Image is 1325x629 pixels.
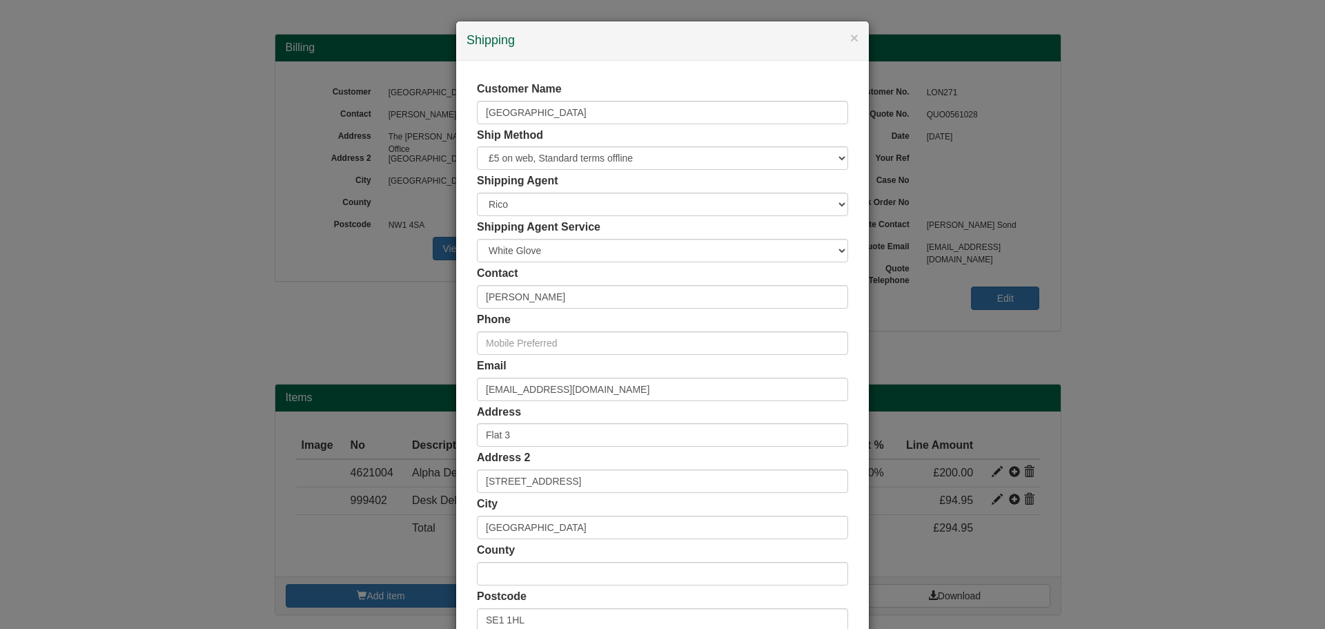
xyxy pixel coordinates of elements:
[477,81,562,97] label: Customer Name
[850,30,858,45] button: ×
[477,220,600,235] label: Shipping Agent Service
[477,496,498,512] label: City
[477,589,527,605] label: Postcode
[477,173,558,189] label: Shipping Agent
[477,331,848,355] input: Mobile Preferred
[477,128,543,144] label: Ship Method
[477,358,507,374] label: Email
[477,266,518,282] label: Contact
[477,312,511,328] label: Phone
[477,405,521,420] label: Address
[477,450,530,466] label: Address 2
[467,32,858,50] h4: Shipping
[477,543,515,559] label: County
